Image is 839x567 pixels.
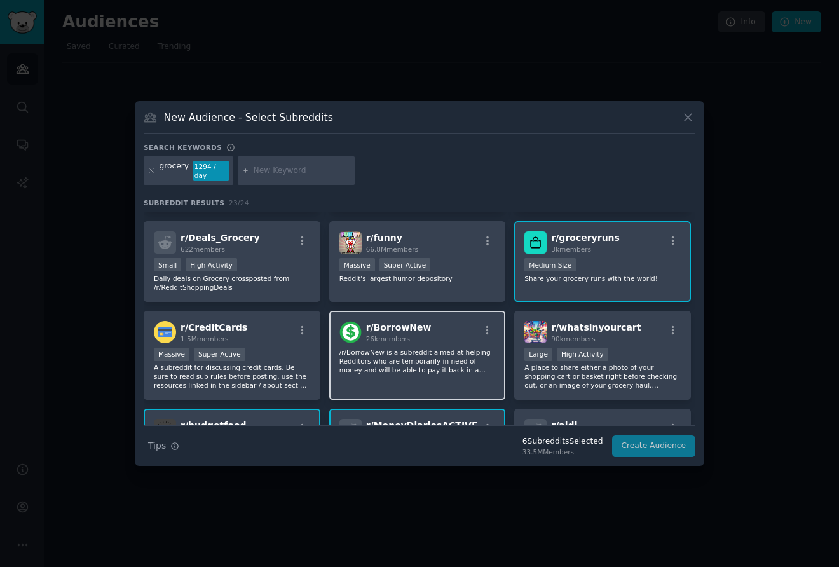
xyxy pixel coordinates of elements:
button: Tips [144,435,184,457]
div: Massive [154,348,189,361]
div: Massive [339,258,375,271]
span: r/ budgetfood [181,420,247,430]
p: Share your grocery runs with the world! [524,274,681,283]
div: grocery [160,161,189,181]
span: 1.5M members [181,335,229,343]
div: 6 Subreddit s Selected [522,436,603,447]
span: r/ MoneyDiariesACTIVE [366,420,478,430]
span: 3k members [551,245,591,253]
span: 23 / 24 [229,199,249,207]
span: r/ CreditCards [181,322,247,332]
span: Subreddit Results [144,198,224,207]
div: Large [524,348,552,361]
span: r/ whatsinyourcart [551,322,641,332]
span: 26k members [366,335,410,343]
input: New Keyword [254,165,350,177]
div: Super Active [194,348,245,361]
span: Tips [148,439,166,453]
span: r/ aldi [551,420,577,430]
img: CreditCards [154,321,176,343]
span: r/ BorrowNew [366,322,432,332]
span: 66.8M members [366,245,418,253]
p: /r/BorrowNew is a subreddit aimed at helping Redditors who are temporarily in need of money and w... [339,348,496,374]
div: 1294 / day [193,161,229,181]
p: Daily deals on Grocery crossposted from /r/RedditShoppingDeals [154,274,310,292]
span: r/ Deals_Grocery [181,233,260,243]
span: 622 members [181,245,225,253]
p: A subreddit for discussing credit cards. Be sure to read sub rules before posting, use the resour... [154,363,310,390]
div: Medium Size [524,258,576,271]
div: Small [154,258,181,271]
h3: New Audience - Select Subreddits [164,111,333,124]
img: budgetfood [154,419,176,441]
div: 33.5M Members [522,447,603,456]
img: groceryruns [524,231,547,254]
img: funny [339,231,362,254]
span: r/ funny [366,233,402,243]
img: BorrowNew [339,321,362,343]
p: A place to share either a photo of your shopping cart or basket right before checking out, or an ... [524,363,681,390]
div: High Activity [186,258,237,271]
span: 90k members [551,335,595,343]
p: Reddit's largest humor depository [339,274,496,283]
span: r/ groceryruns [551,233,620,243]
img: whatsinyourcart [524,321,547,343]
div: High Activity [557,348,608,361]
div: Super Active [379,258,431,271]
h3: Search keywords [144,143,222,152]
